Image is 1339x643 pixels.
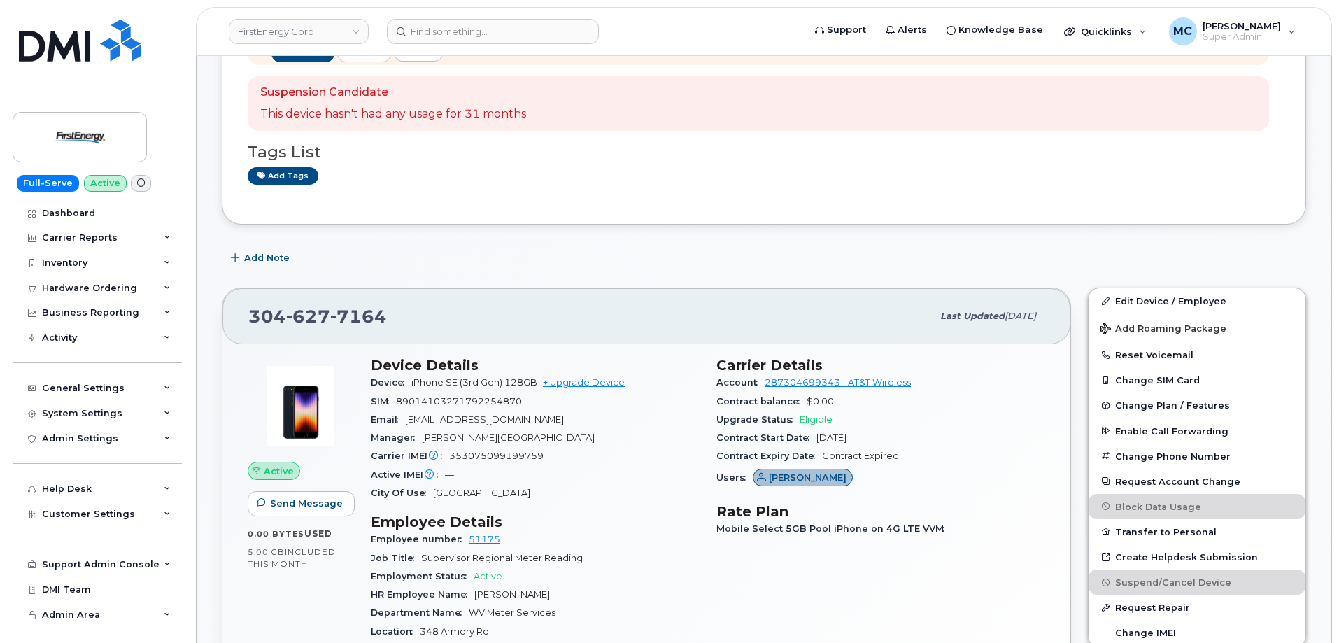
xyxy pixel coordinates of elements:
[827,23,866,37] span: Support
[716,432,816,443] span: Contract Start Date
[371,414,405,425] span: Email
[1089,570,1305,595] button: Suspend/Cancel Device
[371,553,421,563] span: Job Title
[1115,425,1228,436] span: Enable Call Forwarding
[248,529,304,539] span: 0.00 Bytes
[396,396,522,407] span: 89014103271792254870
[248,546,336,570] span: included this month
[421,553,583,563] span: Supervisor Regional Meter Reading
[1081,26,1132,37] span: Quicklinks
[716,472,753,483] span: Users
[259,364,343,448] img: image20231002-3703462-1angbar.jpeg
[445,469,454,480] span: —
[449,451,544,461] span: 353075099199759
[260,85,526,101] p: Suspension Candidate
[1173,23,1192,40] span: MC
[371,432,422,443] span: Manager
[371,534,469,544] span: Employee number
[716,414,800,425] span: Upgrade Status
[716,357,1045,374] h3: Carrier Details
[248,143,1280,161] h3: Tags List
[433,488,530,498] span: [GEOGRAPHIC_DATA]
[286,306,330,327] span: 627
[1089,444,1305,469] button: Change Phone Number
[716,377,765,388] span: Account
[411,377,537,388] span: iPhone SE (3rd Gen) 128GB
[474,589,550,600] span: [PERSON_NAME]
[716,503,1045,520] h3: Rate Plan
[543,377,625,388] a: + Upgrade Device
[244,251,290,264] span: Add Note
[816,432,846,443] span: [DATE]
[1089,393,1305,418] button: Change Plan / Features
[248,167,318,185] a: Add tags
[716,523,951,534] span: Mobile Select 5GB Pool iPhone on 4G LTE VVM
[248,491,355,516] button: Send Message
[1115,400,1230,411] span: Change Plan / Features
[1089,494,1305,519] button: Block Data Usage
[371,514,700,530] h3: Employee Details
[769,471,846,484] span: [PERSON_NAME]
[371,626,420,637] span: Location
[1203,20,1281,31] span: [PERSON_NAME]
[1089,288,1305,313] a: Edit Device / Employee
[474,571,502,581] span: Active
[807,396,834,407] span: $0.00
[765,377,911,388] a: 287304699343 - AT&T Wireless
[405,414,564,425] span: [EMAIL_ADDRESS][DOMAIN_NAME]
[800,414,833,425] span: Eligible
[371,589,474,600] span: HR Employee Name
[469,607,555,618] span: WV Meter Services
[330,306,387,327] span: 7164
[248,306,387,327] span: 304
[1054,17,1156,45] div: Quicklinks
[371,488,433,498] span: City Of Use
[822,451,899,461] span: Contract Expired
[248,547,285,557] span: 5.00 GB
[387,19,599,44] input: Find something...
[716,451,822,461] span: Contract Expiry Date
[422,432,595,443] span: [PERSON_NAME][GEOGRAPHIC_DATA]
[371,396,396,407] span: SIM
[1159,17,1305,45] div: Marty Courter
[958,23,1043,37] span: Knowledge Base
[1089,469,1305,494] button: Request Account Change
[371,607,469,618] span: Department Name
[898,23,927,37] span: Alerts
[371,469,445,480] span: Active IMEI
[1278,582,1329,633] iframe: Messenger Launcher
[937,16,1053,44] a: Knowledge Base
[1005,311,1036,321] span: [DATE]
[1089,313,1305,342] button: Add Roaming Package
[222,246,302,271] button: Add Note
[1089,519,1305,544] button: Transfer to Personal
[1100,323,1226,337] span: Add Roaming Package
[753,472,853,483] a: [PERSON_NAME]
[1203,31,1281,43] span: Super Admin
[876,16,937,44] a: Alerts
[940,311,1005,321] span: Last updated
[716,396,807,407] span: Contract balance
[1089,367,1305,393] button: Change SIM Card
[469,534,500,544] a: 51175
[1089,595,1305,620] button: Request Repair
[1089,418,1305,444] button: Enable Call Forwarding
[304,528,332,539] span: used
[371,357,700,374] h3: Device Details
[270,497,343,510] span: Send Message
[1089,544,1305,570] a: Create Helpdesk Submission
[1089,342,1305,367] button: Reset Voicemail
[371,451,449,461] span: Carrier IMEI
[420,626,489,637] span: 348 Armory Rd
[805,16,876,44] a: Support
[264,465,294,478] span: Active
[371,377,411,388] span: Device
[229,19,369,44] a: FirstEnergy Corp
[371,571,474,581] span: Employment Status
[1115,577,1231,588] span: Suspend/Cancel Device
[260,106,526,122] p: This device hasn't had any usage for 31 months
